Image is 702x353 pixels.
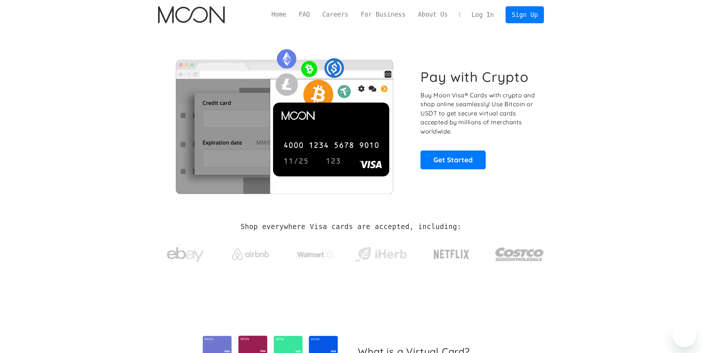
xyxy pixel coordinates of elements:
[223,241,278,264] a: Airbnb
[419,238,485,267] a: Netflix
[353,238,408,268] a: iHerb
[495,240,544,268] img: Costco
[158,44,411,194] img: Moon Cards let you spend your crypto anywhere Visa is accepted.
[420,69,529,85] h1: Pay with Crypto
[420,91,536,136] p: Buy Moon Visa® Cards with crypto and shop online seamlessly! Use Bitcoin or USDT to get secure vi...
[297,250,334,259] img: Walmart
[420,150,486,169] a: Get Started
[355,10,412,19] a: For Business
[232,249,269,260] img: Airbnb
[673,323,696,347] iframe: Button to launch messaging window
[265,10,293,19] a: Home
[412,10,454,19] a: About Us
[316,10,355,19] a: Careers
[506,6,544,23] a: Sign Up
[167,243,204,266] img: ebay
[241,223,461,231] h2: Shop everywhere Visa cards are accepted, including:
[353,245,408,264] img: iHerb
[465,7,500,23] a: Log In
[158,6,225,23] img: Moon Logo
[158,236,213,270] a: ebay
[495,233,544,272] a: Costco
[433,245,470,264] img: Netflix
[158,6,225,23] a: home
[288,243,343,263] a: Walmart
[293,10,316,19] a: FAQ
